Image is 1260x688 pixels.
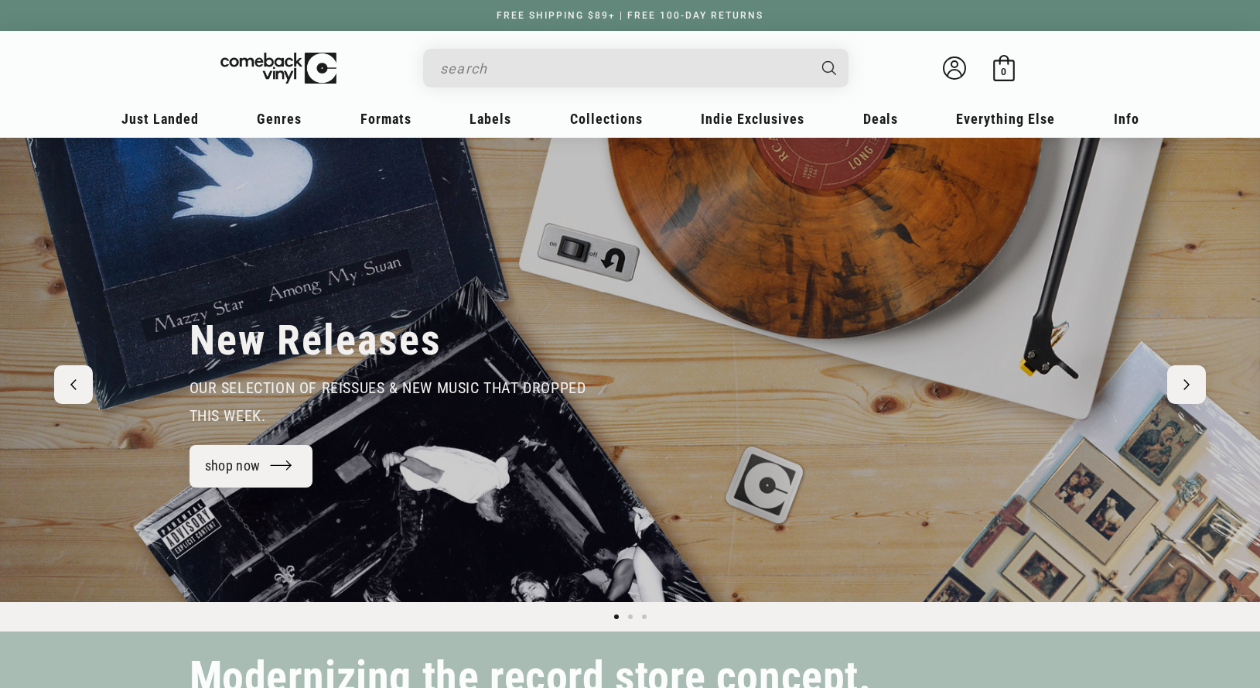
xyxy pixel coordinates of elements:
a: shop now [190,445,313,488]
span: Labels [470,111,511,127]
h2: New Releases [190,315,442,366]
button: Load slide 1 of 3 [610,610,623,624]
span: Genres [257,111,302,127]
button: Load slide 2 of 3 [623,610,637,624]
button: Next slide [1167,365,1206,404]
span: Indie Exclusives [701,111,804,127]
div: Search [423,49,849,87]
span: Info [1114,111,1139,127]
button: Load slide 3 of 3 [637,610,651,624]
button: Previous slide [54,365,93,404]
span: Collections [570,111,643,127]
span: Everything Else [956,111,1055,127]
button: Search [808,49,850,87]
a: FREE SHIPPING $89+ | FREE 100-DAY RETURNS [481,10,779,21]
input: When autocomplete results are available use up and down arrows to review and enter to select [440,53,807,84]
span: Deals [863,111,898,127]
span: Formats [360,111,411,127]
span: Just Landed [121,111,199,127]
span: our selection of reissues & new music that dropped this week. [190,378,586,425]
span: 0 [1001,66,1006,77]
